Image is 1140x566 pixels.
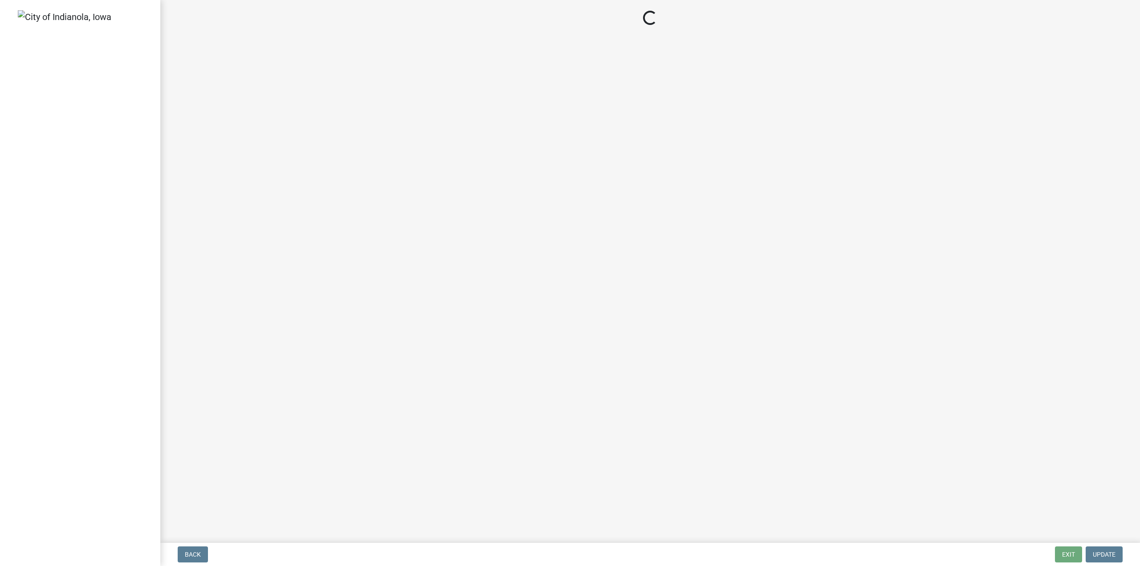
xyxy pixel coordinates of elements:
button: Exit [1055,546,1082,562]
img: City of Indianola, Iowa [18,10,111,24]
span: Back [185,551,201,558]
button: Back [178,546,208,562]
button: Update [1086,546,1123,562]
span: Update [1093,551,1116,558]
